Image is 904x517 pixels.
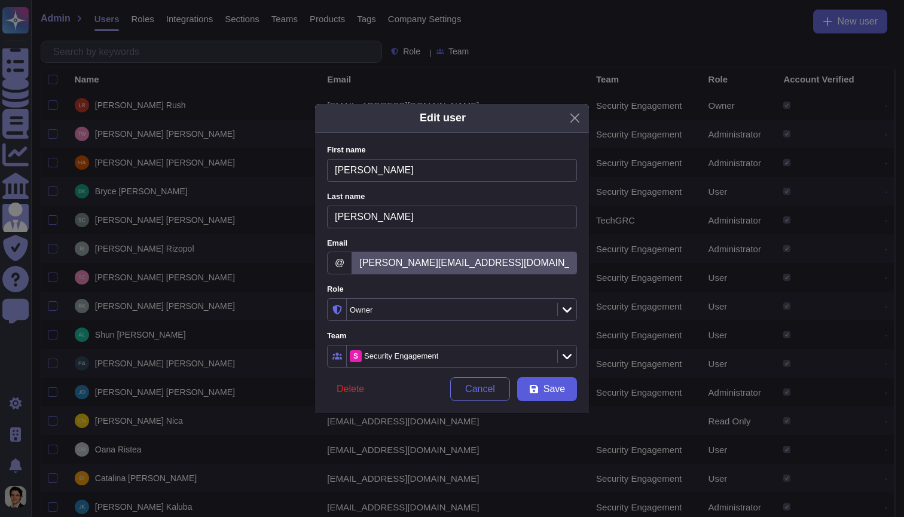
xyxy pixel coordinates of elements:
[517,377,577,401] button: Save
[420,110,466,126] div: Edit user
[364,352,438,360] div: Security Engagement
[327,159,577,182] input: Enter user firstname
[327,146,577,154] label: First name
[350,350,362,362] div: S
[327,206,577,228] input: Enter user lastname
[543,384,565,394] span: Save
[327,286,577,293] label: Role
[327,377,374,401] button: Delete
[327,240,577,247] label: Email
[327,252,352,274] span: @
[566,109,584,127] button: Close
[450,377,510,401] button: Cancel
[337,384,364,394] span: Delete
[352,252,577,274] input: Enter email
[350,306,372,314] div: Owner
[327,193,577,201] label: Last name
[465,384,495,394] span: Cancel
[327,332,577,340] label: Team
